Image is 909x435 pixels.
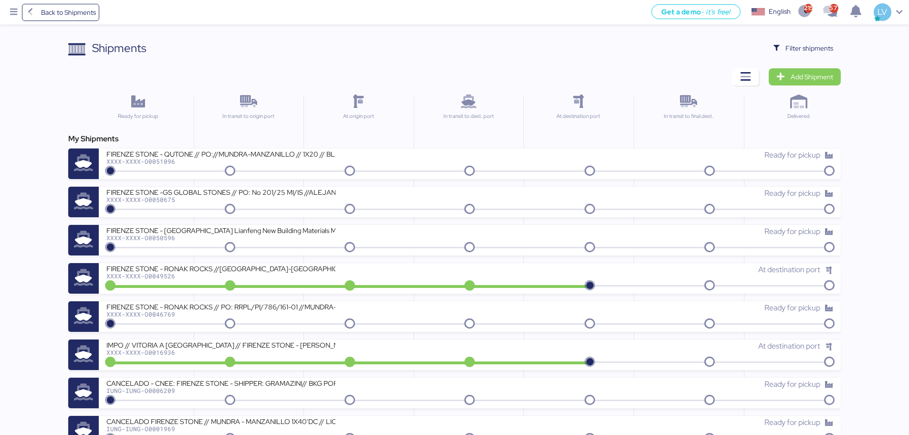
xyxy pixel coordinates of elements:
[41,7,96,18] span: Back to Shipments
[106,188,335,196] div: FIRENZE STONE -GS GLOBAL STONES // PO: No 201/25 MI/IS //ALEJANDRIA-ALTAMIRA // 1X20 // BOOKING
[769,7,791,17] div: English
[766,40,841,57] button: Filter shipments
[106,234,335,241] div: XXXX-XXXX-O0050596
[106,340,335,349] div: IMPO // VITORIA A [GEOGRAPHIC_DATA] // FIRENZE STONE - [PERSON_NAME] // INVOICE 004879 // BKG: 60...
[106,425,335,432] div: IUNG-IUNG-O0001969
[22,4,100,21] a: Back to Shipments
[308,112,409,120] div: At origin port
[106,196,335,203] div: XXXX-XXXX-O0050675
[758,265,820,275] span: At destination port
[528,112,629,120] div: At destination port
[764,417,820,427] span: Ready for pickup
[68,133,841,145] div: My Shipments
[106,226,335,234] div: FIRENZE STONE - [GEOGRAPHIC_DATA] Lianfeng New Building Materials Machinery// PO: 10725.01 // QIN...
[638,112,739,120] div: In transit to final dest.
[878,6,887,18] span: LV
[198,112,299,120] div: In transit to origin port
[92,40,146,57] div: Shipments
[764,303,820,313] span: Ready for pickup
[106,387,335,394] div: IUNG-IUNG-O0006209
[106,417,335,425] div: CANCELADO FIRENZE STONE // MUNDRA - MANZANILLO 1X40'DC // LIOLI PO: 647
[106,302,335,310] div: FIRENZE STONE - RONAK ROCKS // PO: RRPL/PI/786/161-01 //MUNDRA-MANZANILLO // 1X20 // BL: 10640013...
[764,379,820,389] span: Ready for pickup
[106,149,335,158] div: FIRENZE STONE - QUTONE // PO://MUNDRA-MANZANILLO // 1X20 // BL: // LYFT
[6,4,22,21] button: Menu
[764,150,820,160] span: Ready for pickup
[764,188,820,198] span: Ready for pickup
[106,264,335,272] div: FIRENZE STONE - RONAK ROCKS //[GEOGRAPHIC_DATA]-[GEOGRAPHIC_DATA] // 1X20 // BL: 106500038054 // ...
[106,273,335,279] div: XXXX-XXXX-O0049526
[106,311,335,318] div: XXXX-XXXX-O0046769
[758,341,820,351] span: At destination port
[418,112,519,120] div: In transit to dest. port
[106,349,335,356] div: XXXX-XXXX-O0016936
[769,68,841,85] a: Add Shipment
[106,379,335,387] div: CANCELADO - CNEE: FIRENZE STONE - SHIPPER: GRAMAZINI// BKG POR CONFIRMAR // VITORIA -[GEOGRAPHIC_...
[791,71,833,83] span: Add Shipment
[87,112,189,120] div: Ready for pickup
[748,112,849,120] div: Delivered
[785,42,833,54] span: Filter shipments
[106,158,335,165] div: XXXX-XXXX-O0051096
[764,226,820,236] span: Ready for pickup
